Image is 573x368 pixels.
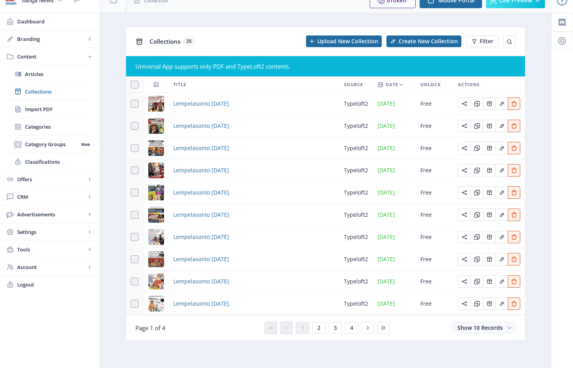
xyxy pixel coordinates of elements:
a: Edit page [470,188,483,196]
a: Edit page [508,233,520,240]
a: Edit page [458,233,470,240]
nb-badge: Web [78,140,92,148]
span: Account [17,263,86,271]
span: Date [386,80,398,89]
a: New page [382,35,461,47]
a: Edit page [458,99,470,107]
span: Tools [17,246,86,253]
a: Edit page [483,144,495,151]
img: 12930f30-cf27-4aaf-a617-f8d9086ac69e.png [148,296,164,311]
span: 3 [334,325,337,331]
td: Free [416,93,453,115]
td: Free [416,248,453,271]
button: 1 [296,322,309,334]
a: Lempelasonto [DATE] [173,121,229,131]
a: Classifications [8,153,92,170]
span: Create New Collection [399,38,458,44]
a: Edit page [458,255,470,262]
a: Edit page [508,299,520,307]
span: Collections [149,37,180,45]
a: Edit page [483,99,495,107]
td: [DATE] [373,248,416,271]
img: d5e38548-d340-45e5-abe7-3b140fc7d1bc.png [148,118,164,134]
a: Edit page [495,277,508,285]
td: [DATE] [373,226,416,248]
td: typeloft2 [339,137,373,159]
a: Edit page [458,122,470,129]
span: Unlock [420,80,441,89]
img: 6dcb1377-bbba-45ba-88f3-068982fb9f56.png [148,140,164,156]
img: a4c03371-44fd-4226-b903-8c083b6b22bc.png [148,229,164,245]
a: Edit page [470,233,483,240]
td: Free [416,271,453,293]
td: [DATE] [373,271,416,293]
span: Collections [25,88,92,96]
a: Edit page [483,122,495,129]
a: Edit page [483,277,495,285]
td: typeloft2 [339,248,373,271]
td: Free [416,204,453,226]
a: Lempelasonto [DATE] [173,188,229,197]
a: Edit page [508,99,520,107]
td: [DATE] [373,204,416,226]
a: Lempelasonto [DATE] [173,277,229,286]
a: Collections [8,83,92,100]
a: Edit page [470,299,483,307]
span: Articles [25,70,92,78]
span: Branding [17,35,86,43]
img: ab7e9a0c-5163-492b-b06b-69384e2f9403.png [148,207,164,223]
td: [DATE] [373,93,416,115]
span: Lempelasonto [DATE] [173,210,229,219]
span: Dashboard [17,18,94,25]
a: Lempelasonto [DATE] [173,255,229,264]
span: Source [344,80,363,89]
a: Edit page [495,233,508,240]
a: Edit page [508,211,520,218]
a: Edit page [508,122,520,129]
a: Edit page [508,277,520,285]
a: Edit page [495,255,508,262]
td: Free [416,159,453,182]
a: Edit page [458,299,470,307]
span: Title [173,80,186,89]
td: [DATE] [373,159,416,182]
img: 38299b14-c0b9-4b99-984b-8b42938498ea.png [148,185,164,200]
a: Lempelasonto [DATE] [173,99,229,108]
td: typeloft2 [339,93,373,115]
a: Edit page [495,188,508,196]
a: Edit page [483,255,495,262]
a: Lempelasonto [DATE] [173,299,229,308]
span: Logout [17,281,94,288]
span: 1 [301,325,304,331]
a: Lempelasonto [DATE] [173,166,229,175]
span: Upload New Collection [317,38,378,44]
a: Edit page [470,144,483,151]
a: Edit page [458,144,470,151]
td: Free [416,293,453,315]
a: Lempelasonto [DATE] [173,232,229,242]
span: Category Groups [25,140,78,148]
a: Categories [8,118,92,135]
span: Actions [458,80,480,89]
td: typeloft2 [339,293,373,315]
span: Categories [25,123,92,131]
a: Category GroupsWeb [8,136,92,153]
a: Edit page [495,144,508,151]
button: Create New Collection [386,35,461,47]
button: Upload New Collection [306,35,382,47]
button: Show 10 Records [452,322,516,334]
a: Edit page [470,211,483,218]
a: Edit page [495,99,508,107]
a: Edit page [458,211,470,218]
a: Edit page [483,233,495,240]
span: Page 1 of 4 [135,324,165,332]
a: Edit page [483,166,495,173]
td: typeloft2 [339,182,373,204]
span: CRM [17,193,86,201]
span: Show 10 Records [457,324,503,331]
span: Import PDF [25,105,92,113]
